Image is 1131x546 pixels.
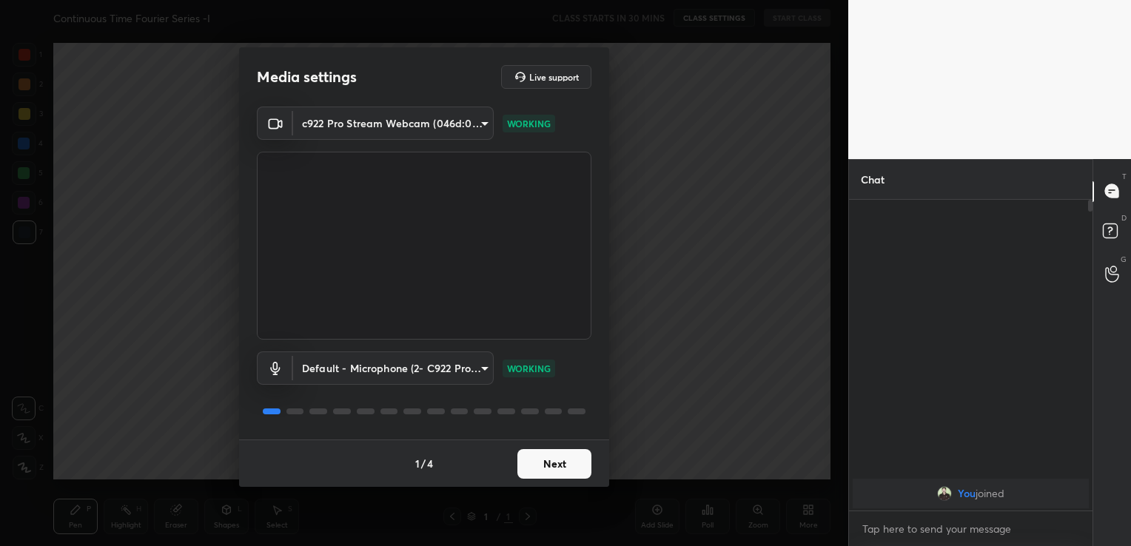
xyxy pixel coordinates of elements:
div: grid [849,476,1093,511]
button: Next [517,449,591,479]
div: c922 Pro Stream Webcam (046d:085c) [293,107,494,140]
h5: Live support [529,73,579,81]
p: D [1121,212,1127,223]
p: WORKING [507,362,551,375]
p: G [1121,254,1127,265]
span: joined [976,488,1004,499]
p: Chat [849,160,896,199]
h4: / [421,456,426,471]
div: c922 Pro Stream Webcam (046d:085c) [293,351,494,385]
h2: Media settings [257,67,357,87]
h4: 4 [427,456,433,471]
p: T [1122,171,1127,182]
span: You [958,488,976,499]
img: 92155e9b22ef4df58f3aabcf37ccfb9e.jpg [937,486,952,501]
h4: 1 [415,456,420,471]
p: WORKING [507,117,551,130]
